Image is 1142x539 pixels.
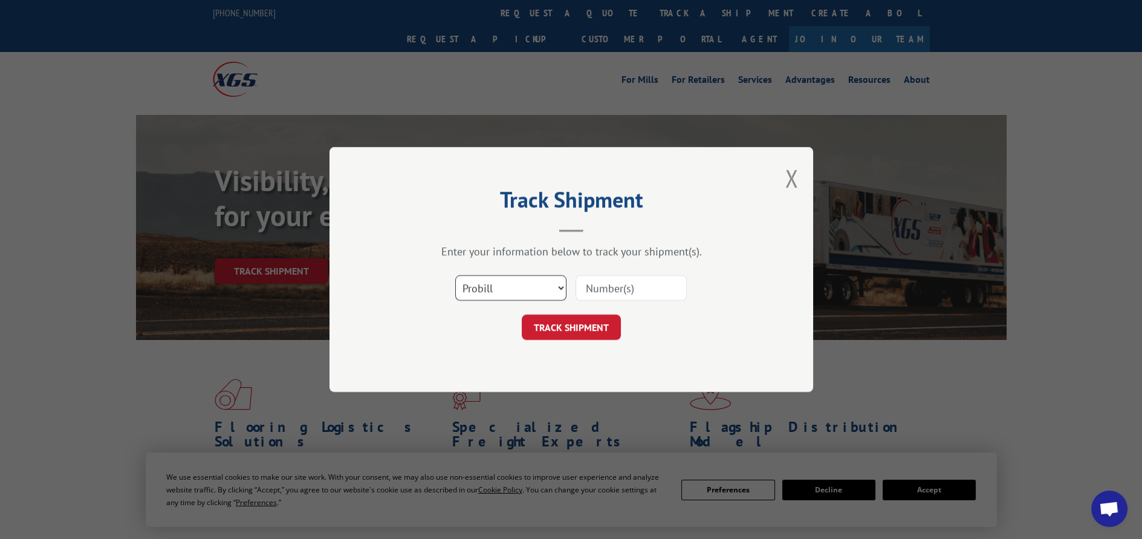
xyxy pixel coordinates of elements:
div: Enter your information below to track your shipment(s). [390,244,753,258]
h2: Track Shipment [390,191,753,214]
button: Close modal [785,162,798,194]
input: Number(s) [576,275,687,301]
div: Open chat [1091,491,1127,527]
button: TRACK SHIPMENT [522,315,621,340]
